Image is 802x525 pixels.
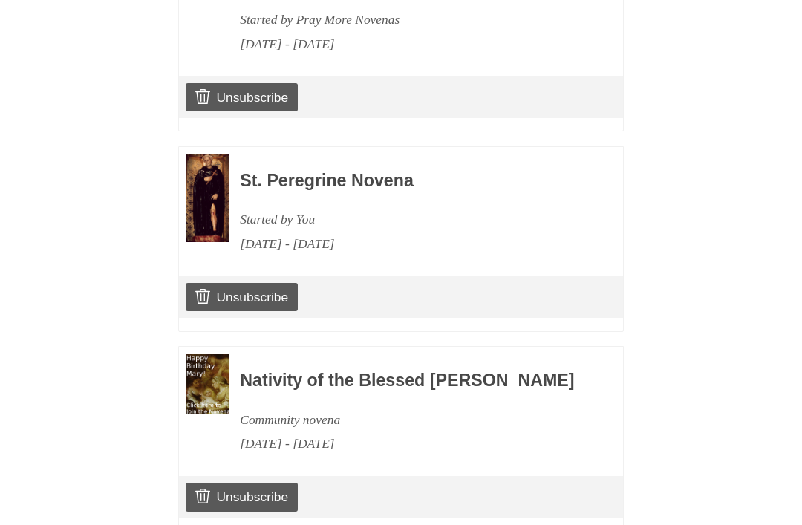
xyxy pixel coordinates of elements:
a: Unsubscribe [186,83,298,111]
h3: St. Peregrine Novena [240,172,583,191]
a: Unsubscribe [186,283,298,311]
a: Unsubscribe [186,483,298,511]
div: Started by You [240,207,583,232]
div: [DATE] - [DATE] [240,232,583,256]
div: Started by Pray More Novenas [240,7,583,32]
img: Novena image [186,154,229,241]
div: Community novena [240,408,583,432]
img: Novena image [186,354,229,415]
div: [DATE] - [DATE] [240,431,583,456]
div: [DATE] - [DATE] [240,32,583,56]
h3: Nativity of the Blessed [PERSON_NAME] [240,371,583,391]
